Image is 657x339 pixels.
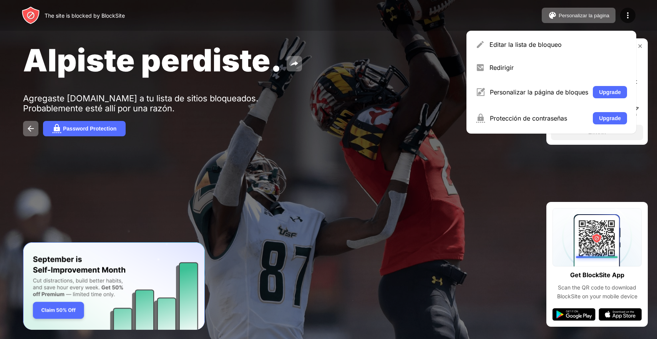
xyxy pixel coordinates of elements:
img: back.svg [26,124,35,133]
img: menu-pencil.svg [476,40,485,49]
button: Password Protection [43,121,126,136]
div: Protección de contraseñas [490,114,588,122]
div: Agregaste [DOMAIN_NAME] a tu lista de sitios bloqueados. Probablemente esté allí por una razón. [23,93,260,113]
div: Personalizar la página [559,13,609,18]
img: google-play.svg [552,308,596,321]
img: share.svg [290,59,299,68]
img: menu-icon.svg [623,11,632,20]
img: qrcode.svg [552,208,642,266]
div: Password Protection [63,126,116,132]
div: Scan the QR code to download BlockSite on your mobile device [552,283,642,301]
div: Personalizar la página de bloques [490,88,588,96]
img: rate-us-close.svg [637,43,643,49]
img: password.svg [52,124,61,133]
div: Get BlockSite App [570,270,624,281]
img: menu-redirect.svg [476,63,485,72]
img: menu-customize.svg [476,88,485,97]
iframe: Banner [23,242,205,330]
button: Upgrade [593,112,627,124]
img: app-store.svg [599,308,642,321]
div: Redirigir [489,64,627,71]
span: Alpiste perdiste. [23,41,282,79]
div: Editar la lista de bloqueo [489,41,627,48]
div: The site is blocked by BlockSite [45,12,125,19]
img: pallet.svg [548,11,557,20]
img: header-logo.svg [22,6,40,25]
button: Personalizar la página [542,8,616,23]
img: menu-password.svg [476,114,485,123]
button: Upgrade [593,86,627,98]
